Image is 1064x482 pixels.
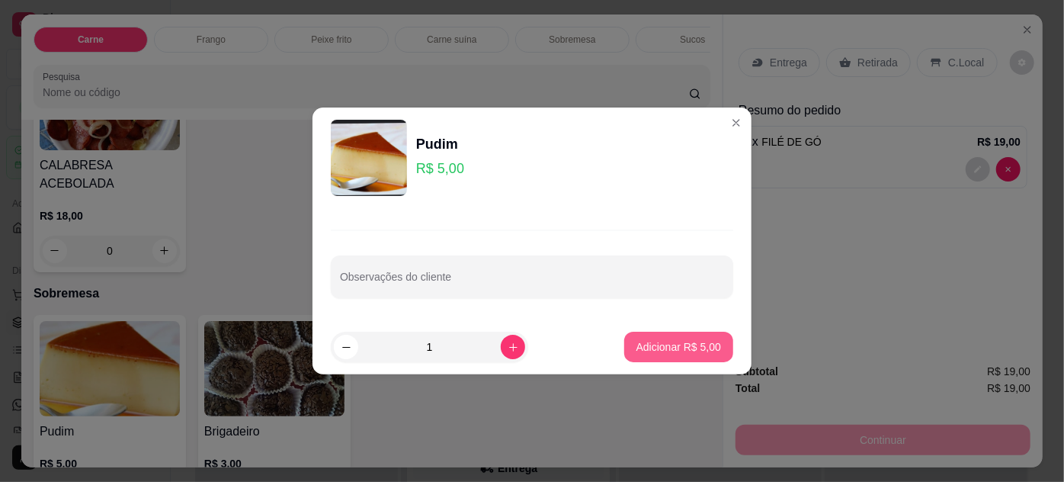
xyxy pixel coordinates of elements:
p: Adicionar R$ 5,00 [636,339,721,355]
button: Close [724,111,748,135]
button: increase-product-quantity [501,335,525,359]
p: R$ 5,00 [416,158,464,179]
input: Observações do cliente [340,275,724,291]
button: decrease-product-quantity [334,335,358,359]
div: Pudim [416,133,464,155]
img: product-image [331,120,407,196]
button: Adicionar R$ 5,00 [624,332,733,362]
